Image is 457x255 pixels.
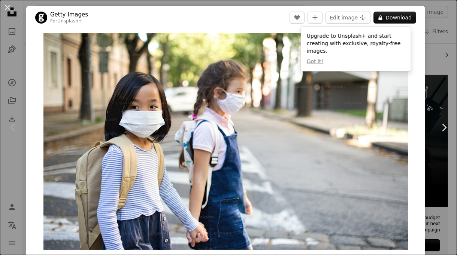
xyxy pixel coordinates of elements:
a: Next [431,92,457,163]
button: Download [373,12,416,24]
button: Like [290,12,305,24]
img: Small school girls with face mask walking outdoors in town, coronavirus concept. [43,33,408,250]
a: Unsplash+ [57,18,82,24]
button: Zoom in on this image [43,33,408,250]
div: Upgrade to Unsplash+ and start creating with exclusive, royalty-free images. [301,27,411,71]
a: Getty Images [50,11,88,18]
button: Edit image [326,12,370,24]
img: Go to Getty Images's profile [35,12,47,24]
button: Add to Collection [308,12,323,24]
div: For [50,18,88,24]
button: Got it! [307,58,323,65]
